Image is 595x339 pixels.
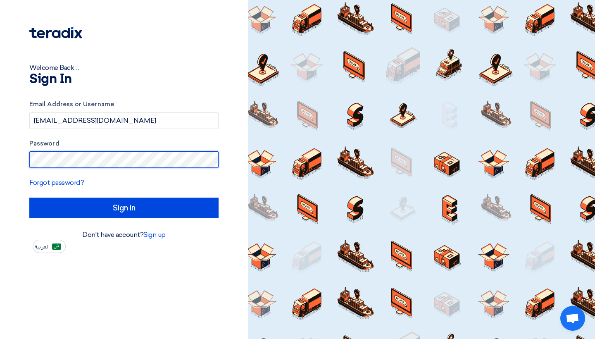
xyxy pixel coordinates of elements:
[29,73,219,86] h1: Sign In
[29,198,219,218] input: Sign in
[52,244,61,250] img: ar-AR.png
[29,27,82,38] img: Teradix logo
[29,179,84,186] a: Forgot password?
[29,100,219,109] label: Email Address or Username
[29,112,219,129] input: Enter your business email or username
[143,231,166,239] a: Sign up
[33,240,66,253] button: العربية
[560,306,585,331] a: Open chat
[29,139,219,148] label: Password
[29,63,219,73] div: Welcome Back ...
[29,230,219,240] div: Don't have account?
[35,244,50,250] span: العربية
